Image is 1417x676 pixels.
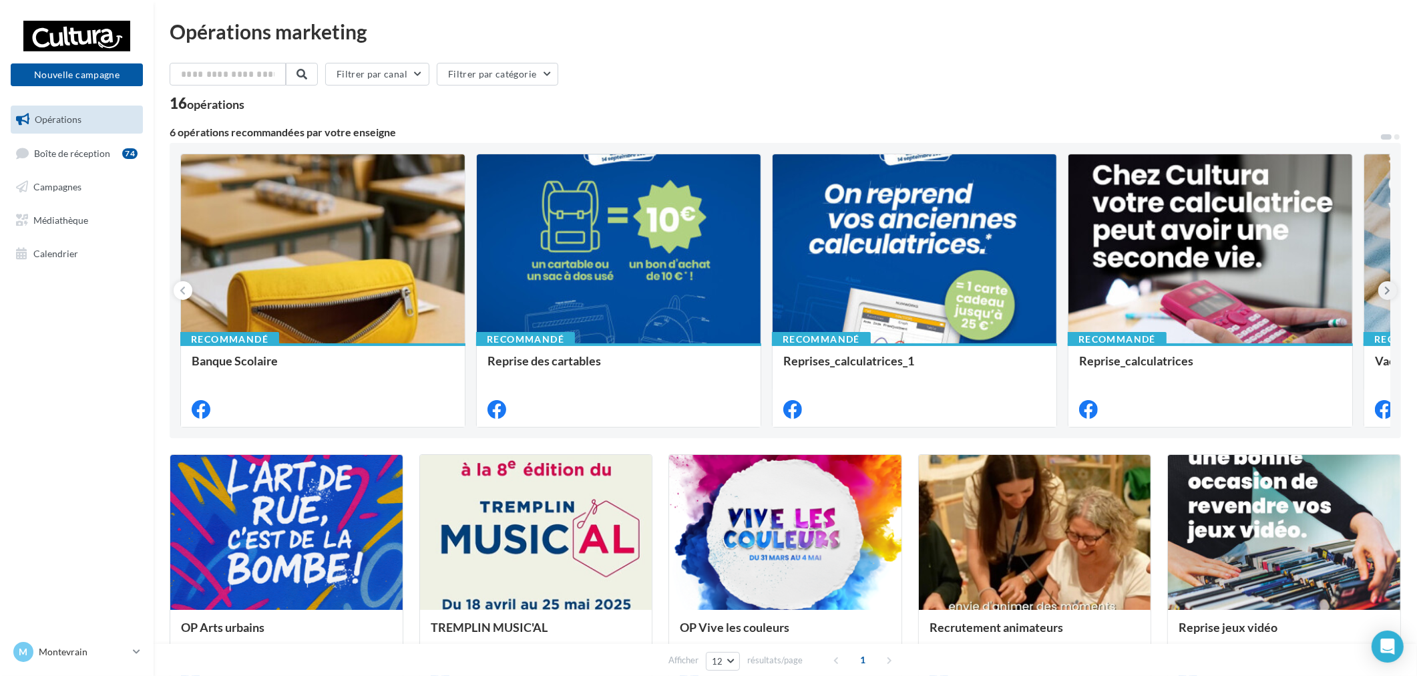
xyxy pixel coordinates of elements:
span: Afficher [668,654,698,667]
p: Montevrain [39,645,128,659]
span: Reprise jeux vidéo [1179,620,1277,635]
button: Filtrer par canal [325,63,429,86]
button: Nouvelle campagne [11,63,143,86]
span: Reprises_calculatrices_1 [783,353,914,368]
span: Calendrier [33,247,78,259]
div: 16 [170,96,244,111]
div: 74 [122,148,138,159]
a: Opérations [8,106,146,134]
span: résultats/page [747,654,803,667]
button: 12 [706,652,740,671]
span: TREMPLIN MUSIC'AL [431,620,548,635]
span: 1 [852,649,873,671]
div: 6 opérations recommandées par votre enseigne [170,127,1380,138]
a: M Montevrain [11,639,143,665]
span: Banque Scolaire [192,353,278,368]
span: OP Vive les couleurs [680,620,789,635]
a: Campagnes [8,173,146,201]
div: Open Intercom Messenger [1372,631,1404,663]
span: Campagnes [33,181,81,192]
div: Recommandé [772,332,871,347]
button: Filtrer par catégorie [437,63,558,86]
a: Boîte de réception74 [8,139,146,168]
span: Boîte de réception [34,147,110,158]
span: M [19,645,28,659]
span: Recrutement animateurs [930,620,1063,635]
span: Reprise des cartables [487,353,601,368]
span: 12 [712,656,723,667]
div: Recommandé [1068,332,1167,347]
div: Recommandé [476,332,575,347]
a: Médiathèque [8,206,146,234]
div: Opérations marketing [170,21,1401,41]
span: Médiathèque [33,214,88,226]
div: Recommandé [180,332,279,347]
a: Calendrier [8,240,146,268]
span: OP Arts urbains [181,620,264,635]
span: Opérations [35,114,81,125]
div: opérations [187,98,244,110]
span: Reprise_calculatrices [1079,353,1193,368]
